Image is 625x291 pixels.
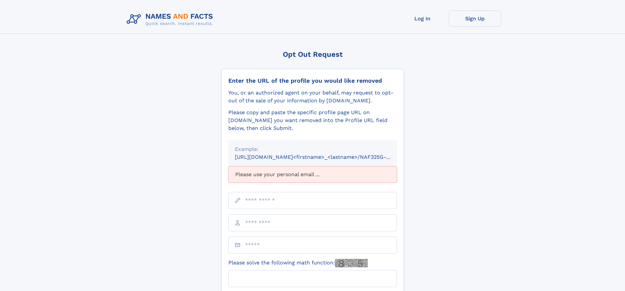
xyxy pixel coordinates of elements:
a: Sign Up [449,10,501,27]
div: Opt Out Request [221,50,404,58]
div: Enter the URL of the profile you would like removed [228,77,397,84]
label: Please solve the following math function: [228,259,368,267]
img: Logo Names and Facts [124,10,219,28]
div: You, or an authorized agent on your behalf, may request to opt-out of the sale of your informatio... [228,89,397,105]
div: Please copy and paste the specific profile page URL on [DOMAIN_NAME] you want removed into the Pr... [228,109,397,132]
div: Please use your personal email ... [228,166,397,183]
a: Log In [396,10,449,27]
small: [URL][DOMAIN_NAME]<firstname>_<lastname>/NAF325G-xxxxxxxx [235,154,409,160]
div: Example: [235,145,390,153]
